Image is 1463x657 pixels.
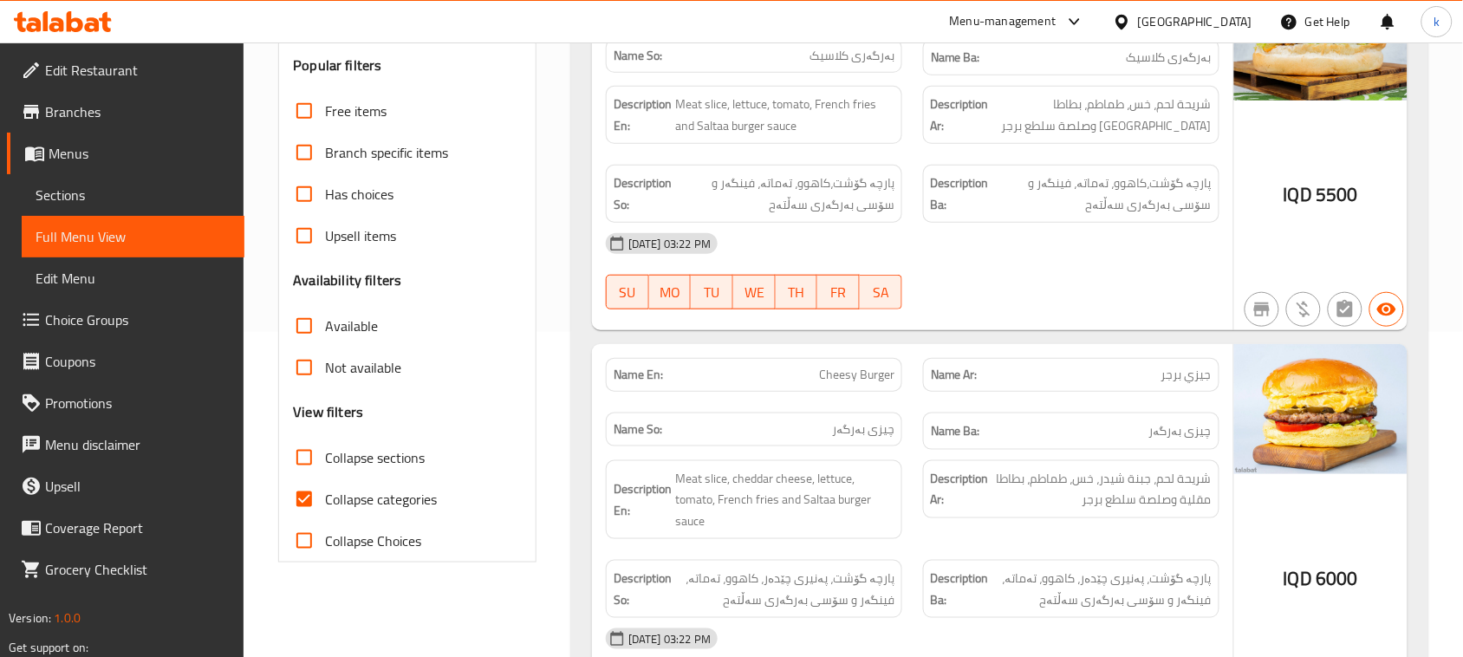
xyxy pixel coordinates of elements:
[325,101,387,121] span: Free items
[7,424,244,465] a: Menu disclaimer
[293,55,522,75] h3: Popular filters
[621,631,718,647] span: [DATE] 03:22 PM
[691,275,733,309] button: TU
[810,47,894,65] span: بەرگەری کلاسیک
[675,568,894,610] span: پارچە گۆشت، پەنیری چێدەر، کاهوو، تەماتە، فینگەر و سۆسی بەرگەری سەڵتەح
[931,172,989,215] strong: Description Ba:
[621,236,718,252] span: [DATE] 03:22 PM
[7,465,244,507] a: Upsell
[325,489,437,510] span: Collapse categories
[7,299,244,341] a: Choice Groups
[45,393,231,413] span: Promotions
[931,47,980,68] strong: Name Ba:
[36,226,231,247] span: Full Menu View
[614,280,642,305] span: SU
[614,420,662,439] strong: Name So:
[1286,292,1321,327] button: Purchased item
[45,60,231,81] span: Edit Restaurant
[819,366,894,384] span: Cheesy Burger
[7,49,244,91] a: Edit Restaurant
[1316,562,1358,595] span: 6000
[992,468,1212,511] span: شريحة لحم، جبنة شيدر، خس، طماطم، بطاطا مقلية وصلصة سلطع برجر
[1161,366,1212,384] span: جيزي برجر
[54,607,81,629] span: 1.0.0
[325,530,421,551] span: Collapse Choices
[7,507,244,549] a: Coverage Report
[325,315,378,336] span: Available
[614,47,662,65] strong: Name So:
[36,268,231,289] span: Edit Menu
[36,185,231,205] span: Sections
[675,172,894,215] span: پارچە گۆشت،کاهوو، تەماتە، فینگەر و سۆسی بەرگەری سەڵتەح
[824,280,853,305] span: FR
[675,94,894,136] span: Meat slice, lettuce, tomato, French fries and Saltaa burger sauce
[675,468,894,532] span: Meat slice, cheddar cheese, lettuce, tomato, French fries and Saltaa burger sauce
[22,174,244,216] a: Sections
[740,280,769,305] span: WE
[45,559,231,580] span: Grocery Checklist
[325,357,401,378] span: Not available
[1284,178,1312,211] span: IQD
[1434,12,1440,31] span: k
[614,478,672,521] strong: Description En:
[325,447,425,468] span: Collapse sections
[817,275,860,309] button: FR
[614,366,663,384] strong: Name En:
[931,366,978,384] strong: Name Ar:
[45,101,231,122] span: Branches
[325,142,448,163] span: Branch specific items
[649,275,692,309] button: MO
[931,468,989,511] strong: Description Ar:
[49,143,231,164] span: Menus
[992,172,1212,215] span: پارچە گۆشت،کاهوو، تەماتە، فینگەر و سۆسی بەرگەری سەڵتەح
[22,257,244,299] a: Edit Menu
[45,476,231,497] span: Upsell
[1245,292,1279,327] button: Not branch specific item
[7,341,244,382] a: Coupons
[22,216,244,257] a: Full Menu View
[783,280,811,305] span: TH
[9,607,51,629] span: Version:
[950,11,1057,32] div: Menu-management
[614,94,672,136] strong: Description En:
[931,94,989,136] strong: Description Ar:
[614,172,672,215] strong: Description So:
[656,280,685,305] span: MO
[1149,420,1212,442] span: چیزی بەرگەر
[293,270,401,290] h3: Availability filters
[1234,344,1408,474] img: %D8%AC%D9%8A%D8%B2%D9%8A_%D8%A8%D8%B1%D8%BA%D8%B1638937200607261090.jpg
[1138,12,1252,31] div: [GEOGRAPHIC_DATA]
[325,184,393,205] span: Has choices
[325,225,396,246] span: Upsell items
[1284,562,1312,595] span: IQD
[1369,292,1404,327] button: Available
[931,568,989,610] strong: Description Ba:
[867,280,895,305] span: SA
[733,275,776,309] button: WE
[1127,47,1212,68] span: بەرگەری کلاسیک
[1328,292,1362,327] button: Not has choices
[45,309,231,330] span: Choice Groups
[606,275,649,309] button: SU
[614,568,672,610] strong: Description So:
[45,351,231,372] span: Coupons
[992,568,1212,610] span: پارچە گۆشت، پەنیری چێدەر، کاهوو، تەماتە، فینگەر و سۆسی بەرگەری سەڵتەح
[992,94,1212,136] span: شريحة لحم، خس، طماطم، بطاطا مقلية وصلصة سلطع برجر
[698,280,726,305] span: TU
[7,133,244,174] a: Menus
[7,91,244,133] a: Branches
[45,434,231,455] span: Menu disclaimer
[45,517,231,538] span: Coverage Report
[7,382,244,424] a: Promotions
[776,275,818,309] button: TH
[1316,178,1358,211] span: 5500
[860,275,902,309] button: SA
[931,420,980,442] strong: Name Ba:
[7,549,244,590] a: Grocery Checklist
[293,402,363,422] h3: View filters
[832,420,894,439] span: چیزی بەرگەر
